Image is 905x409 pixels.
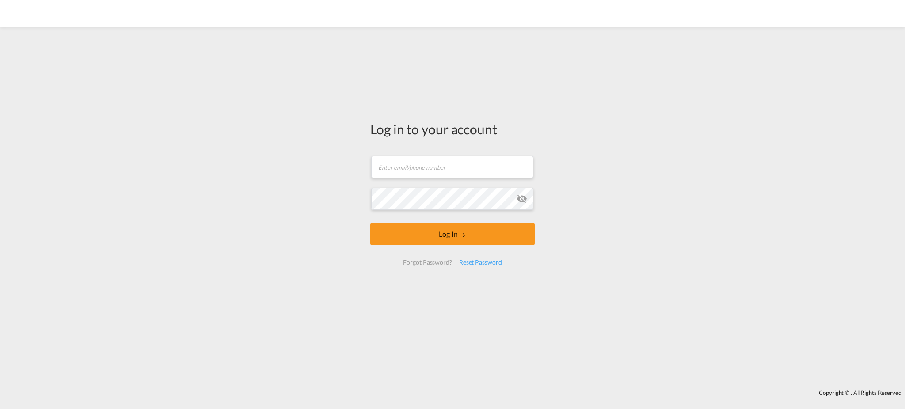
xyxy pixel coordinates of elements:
div: Log in to your account [370,120,535,138]
div: Forgot Password? [399,254,455,270]
input: Enter email/phone number [371,156,533,178]
md-icon: icon-eye-off [517,193,527,204]
div: Reset Password [456,254,506,270]
button: LOGIN [370,223,535,245]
